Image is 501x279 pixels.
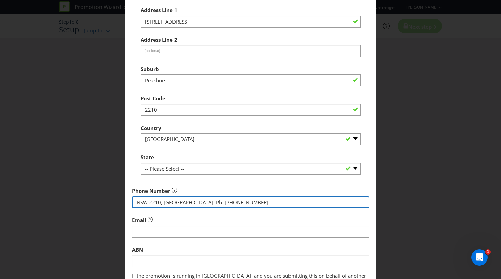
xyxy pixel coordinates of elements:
[132,187,170,194] span: Phone Number
[141,66,159,72] span: Suburb
[141,154,154,161] span: State
[471,249,488,266] iframe: Intercom live chat
[141,36,177,43] span: Address Line 2
[132,246,143,253] span: ABN
[141,95,165,102] span: Post Code
[132,196,369,208] input: e.g. 03 1234 9876
[141,7,177,13] span: Address Line 1
[141,125,161,131] span: Country
[485,249,491,255] span: 1
[141,104,361,116] input: e.g. 3000
[132,217,146,223] span: Email
[141,74,361,86] input: e.g. Melbourne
